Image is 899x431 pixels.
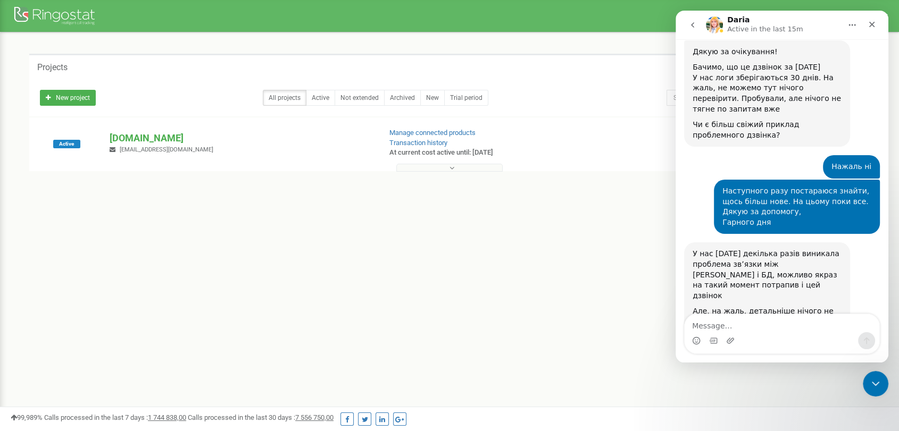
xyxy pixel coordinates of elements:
[389,139,447,147] a: Transaction history
[389,129,476,137] a: Manage connected products
[40,90,96,106] a: New project
[53,140,80,148] span: Active
[188,413,334,421] span: Calls processed in the last 30 days :
[37,63,68,72] h5: Projects
[420,90,445,106] a: New
[335,90,385,106] a: Not extended
[44,413,186,421] span: Calls processed in the last 7 days :
[120,146,213,153] span: [EMAIL_ADDRESS][DOMAIN_NAME]
[11,413,43,421] span: 99,989%
[384,90,421,106] a: Archived
[148,413,186,421] u: 1 744 838,00
[389,148,582,158] p: At current cost active until: [DATE]
[295,413,334,421] u: 7 556 750,00
[863,371,888,396] iframe: Intercom live chat
[306,90,335,106] a: Active
[110,131,372,145] p: [DOMAIN_NAME]
[444,90,488,106] a: Trial period
[667,90,812,106] input: Search
[263,90,306,106] a: All projects
[676,11,888,362] iframe: Intercom live chat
